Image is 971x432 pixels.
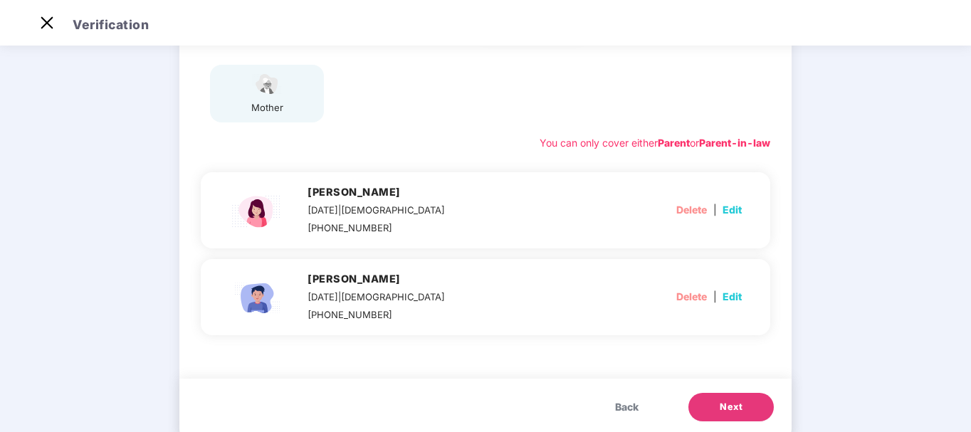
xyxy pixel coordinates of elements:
[723,285,742,308] button: Edit
[249,72,285,97] img: svg+xml;base64,PHN2ZyB4bWxucz0iaHR0cDovL3d3dy53My5vcmcvMjAwMC9zdmciIHdpZHRoPSI1NCIgaGVpZ2h0PSIzOC...
[720,400,742,414] span: Next
[723,289,742,305] span: Edit
[229,185,286,236] img: svg+xml;base64,PHN2ZyBpZD0iQ2hpbGRfZmVtYWxlX2ljb24iIHhtbG5zPSJodHRwOi8vd3d3LnczLm9yZy8yMDAwL3N2Zy...
[249,100,285,115] div: mother
[723,199,742,221] button: Edit
[713,290,717,302] span: |
[676,199,707,221] button: Delete
[688,393,774,421] button: Next
[308,185,445,199] h4: [PERSON_NAME]
[308,221,445,236] div: [PHONE_NUMBER]
[338,291,445,302] span: | [DEMOGRAPHIC_DATA]
[676,289,707,305] span: Delete
[601,393,653,421] button: Back
[723,202,742,218] span: Edit
[540,135,770,151] div: You can only cover either or
[676,202,707,218] span: Delete
[658,137,690,149] b: Parent
[338,204,445,216] span: | [DEMOGRAPHIC_DATA]
[229,272,286,322] img: svg+xml;base64,PHN2ZyBpZD0iQ2hpbGRfbWFsZV9pY29uIiB4bWxucz0iaHR0cDovL3d3dy53My5vcmcvMjAwMC9zdmciIH...
[308,203,445,218] div: [DATE]
[308,272,445,286] h4: [PERSON_NAME]
[699,137,770,149] b: Parent-in-law
[713,204,717,216] span: |
[308,290,445,305] div: [DATE]
[676,285,707,308] button: Delete
[615,399,639,415] span: Back
[308,307,445,322] div: [PHONE_NUMBER]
